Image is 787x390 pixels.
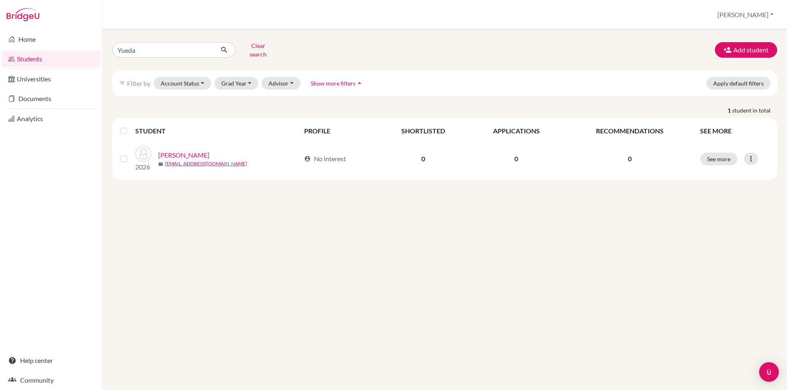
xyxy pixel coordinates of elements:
button: [PERSON_NAME] [714,7,777,23]
i: filter_list [119,80,125,86]
div: Open Intercom Messenger [759,362,779,382]
button: Show more filtersarrow_drop_up [304,77,371,90]
th: RECOMMENDATIONS [564,121,695,141]
button: Account Status [154,77,211,90]
td: 0 [378,141,469,177]
th: PROFILE [299,121,378,141]
button: Apply default filters [706,77,771,90]
td: 0 [469,141,564,177]
th: SEE MORE [695,121,774,141]
button: See more [700,153,737,165]
strong: 1 [728,106,732,115]
a: Universities [2,71,100,87]
span: account_circle [304,156,311,162]
th: APPLICATIONS [469,121,564,141]
img: Zhou, Yueda [135,146,152,162]
a: [PERSON_NAME] [158,150,209,160]
th: SHORTLISTED [378,121,469,141]
div: No interest [304,154,346,164]
th: STUDENT [135,121,299,141]
button: Clear search [235,39,281,61]
span: student in total [732,106,777,115]
a: Documents [2,90,100,107]
button: Add student [715,42,777,58]
span: mail [158,162,163,167]
a: Analytics [2,110,100,127]
input: Find student by name... [112,42,214,58]
p: 0 [569,154,690,164]
a: Home [2,31,100,47]
button: Grad Year [214,77,259,90]
a: [EMAIL_ADDRESS][DOMAIN_NAME] [165,160,247,167]
p: 2026 [135,162,152,172]
i: arrow_drop_up [355,79,364,87]
img: Bridge-U [7,8,39,21]
button: Advisor [262,77,300,90]
a: Students [2,51,100,67]
a: Help center [2,352,100,369]
span: Filter by [127,79,150,87]
a: Community [2,372,100,388]
span: Show more filters [311,80,355,87]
